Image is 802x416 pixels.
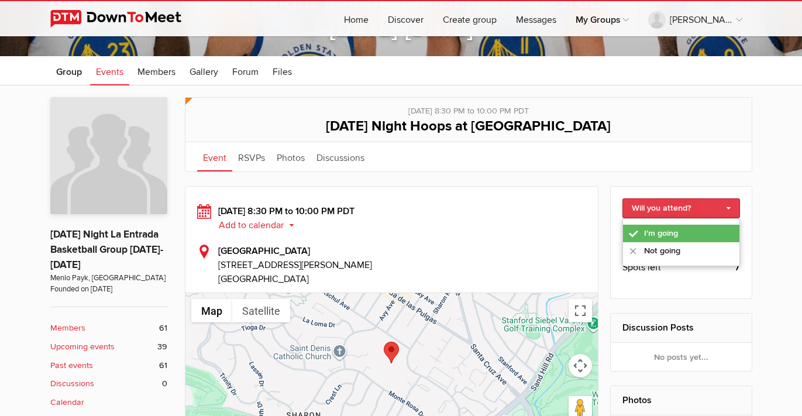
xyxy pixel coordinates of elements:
b: Members [50,322,85,335]
a: Messages [507,1,566,36]
a: Discussion Posts [622,322,694,334]
b: Past events [50,359,93,372]
span: Members [137,66,175,78]
span: [STREET_ADDRESS][PERSON_NAME] [218,258,587,272]
a: Files [267,56,298,85]
img: DownToMeet [50,10,199,27]
span: Spots left [622,260,661,274]
b: Discussions [50,377,94,390]
button: Toggle fullscreen view [569,299,592,322]
a: RSVPs [232,142,271,171]
a: I'm going [623,225,739,242]
span: Menlo Payk, [GEOGRAPHIC_DATA] [50,273,167,284]
a: Members 61 [50,322,167,335]
a: Past events 61 [50,359,167,372]
a: Home [335,1,378,36]
a: Calendar [50,396,167,409]
a: Group [50,56,88,85]
button: Add to calendar [218,220,303,231]
b: Calendar [50,396,84,409]
a: Create group [433,1,506,36]
img: Thursday Night La Entrada Basketball Group 2025-2026 [50,97,167,214]
button: Map camera controls [569,354,592,377]
a: Discussions 0 [50,377,167,390]
span: 61 [159,322,167,335]
b: [GEOGRAPHIC_DATA] [218,245,310,257]
a: My Groups [566,1,638,36]
div: [DATE] 8:30 PM to 10:00 PM PDT [197,98,740,118]
a: Will you attend? [622,198,740,218]
span: Files [273,66,292,78]
a: Photos [622,394,652,406]
a: Discussions [311,142,370,171]
a: [PERSON_NAME][DATE] [639,1,752,36]
a: Gallery [184,56,224,85]
a: [DATE] Night La Entrada Basketball Group [DATE]-[DATE] [50,228,163,271]
a: Forum [226,56,264,85]
span: Gallery [190,66,218,78]
a: Photos [271,142,311,171]
span: Events [96,66,123,78]
button: Show satellite imagery [232,299,290,322]
a: Events [90,56,129,85]
span: [GEOGRAPHIC_DATA] [218,273,309,285]
b: 7 [735,260,740,274]
span: Group [56,66,82,78]
span: 61 [159,359,167,372]
div: [DATE] 8:30 PM to 10:00 PM PDT [197,204,587,232]
a: Not going [623,242,739,260]
span: 0 [162,377,167,390]
a: Discover [378,1,433,36]
div: No posts yet... [611,343,752,371]
span: Founded on [DATE] [50,284,167,295]
span: 39 [157,341,167,353]
button: Show street map [191,299,232,322]
a: Upcoming events 39 [50,341,167,353]
span: Forum [232,66,259,78]
b: Upcoming events [50,341,115,353]
a: Members [132,56,181,85]
a: Event [197,142,232,171]
span: [DATE] Night Hoops at [GEOGRAPHIC_DATA] [326,118,611,135]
